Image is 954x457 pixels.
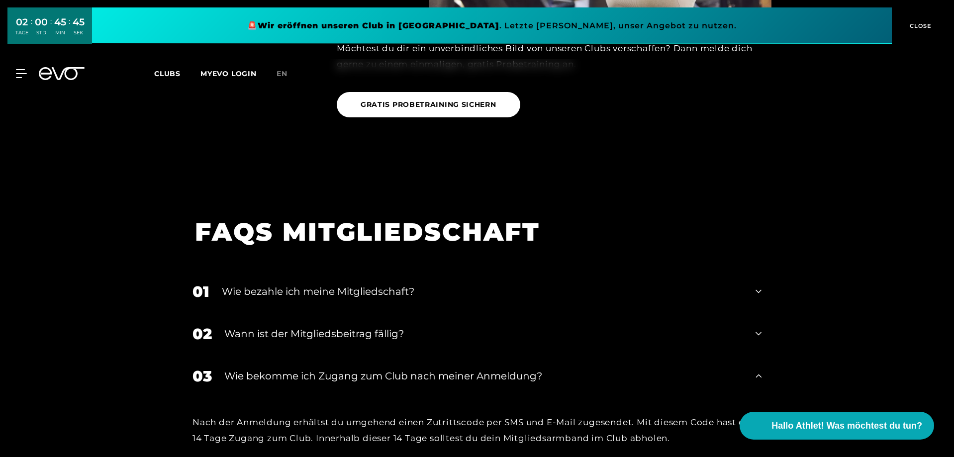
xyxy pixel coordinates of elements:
div: Wie bezahle ich meine Mitgliedschaft? [222,284,743,299]
button: Hallo Athlet! Was möchtest du tun? [740,412,934,440]
span: Hallo Athlet! Was möchtest du tun? [771,419,922,433]
div: 00 [35,15,48,29]
h1: FAQS MITGLIEDSCHAFT [195,216,747,248]
a: Clubs [154,69,200,78]
div: 45 [54,15,66,29]
div: : [31,16,32,42]
button: CLOSE [892,7,947,44]
div: TAGE [15,29,28,36]
div: : [50,16,52,42]
span: Clubs [154,69,181,78]
a: en [277,68,299,80]
div: 01 [192,280,209,303]
div: Wann ist der Mitgliedsbeitrag fällig? [224,326,743,341]
span: GRATIS PROBETRAINING SICHERN [361,99,496,110]
span: CLOSE [907,21,932,30]
div: STD [35,29,48,36]
span: en [277,69,287,78]
a: MYEVO LOGIN [200,69,257,78]
div: MIN [54,29,66,36]
div: 03 [192,365,212,387]
div: SEK [73,29,85,36]
div: 45 [73,15,85,29]
div: Nach der Anmeldung erhältst du umgehend einen Zutrittscode per SMS und E-Mail zugesendet. Mit die... [192,414,762,447]
div: 02 [192,323,212,345]
div: : [69,16,70,42]
div: Wie bekomme ich Zugang zum Club nach meiner Anmeldung? [224,368,743,383]
div: 02 [15,15,28,29]
a: GRATIS PROBETRAINING SICHERN [337,85,524,125]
